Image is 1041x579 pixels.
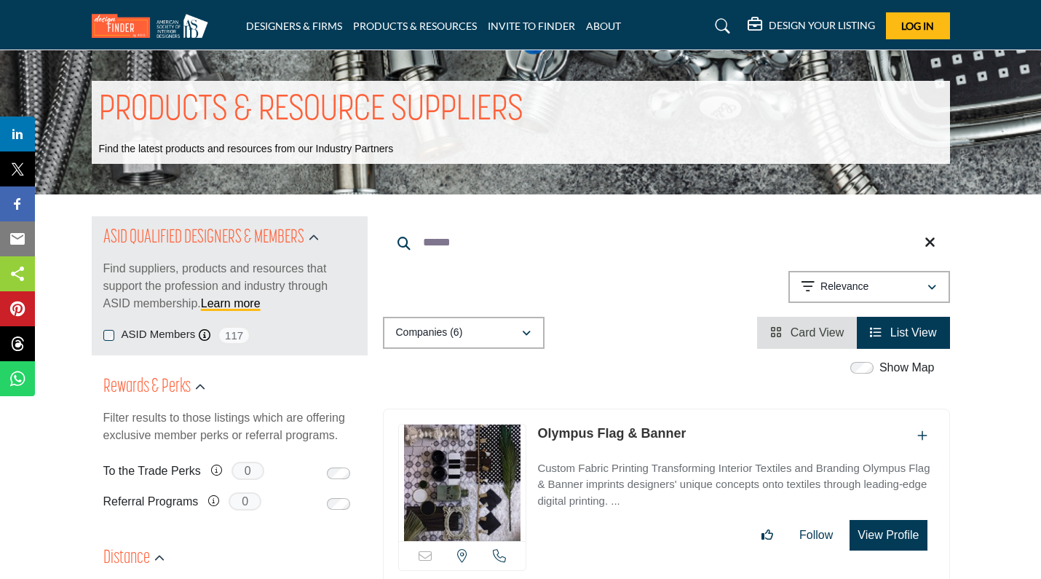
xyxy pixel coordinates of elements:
[757,317,857,349] li: Card View
[586,20,621,32] a: ABOUT
[820,280,868,294] p: Relevance
[770,326,844,339] a: View Card
[791,326,844,339] span: Card View
[103,458,201,484] label: To the Trade Perks
[99,142,394,157] p: Find the latest products and resources from our Industry Partners
[917,430,927,442] a: Add To List
[488,20,575,32] a: INVITE TO FINDER
[103,489,199,514] label: Referral Programs
[879,359,935,377] label: Show Map
[103,409,356,444] p: Filter results to those listings which are offering exclusive member perks or referral programs.
[537,452,934,510] a: Custom Fabric Printing Transforming Interior Textiles and Branding Olympus Flag & Banner imprints...
[327,498,350,510] input: Switch to Referral Programs
[353,20,477,32] a: PRODUCTS & RESOURCES
[246,20,342,32] a: DESIGNERS & FIRMS
[886,12,950,39] button: Log In
[327,468,350,479] input: Switch to To the Trade Perks
[752,521,783,550] button: Like listing
[790,521,842,550] button: Follow
[103,374,191,401] h2: Rewards & Perks
[103,260,356,312] p: Find suppliers, products and resources that support the profession and industry through ASID memb...
[103,225,304,251] h2: ASID QUALIFIED DESIGNERS & MEMBERS
[769,19,875,32] h5: DESIGN YOUR LISTING
[537,426,686,441] a: Olympus Flag & Banner
[231,462,264,480] span: 0
[850,520,927,551] button: View Profile
[870,326,936,339] a: View List
[122,326,196,343] label: ASID Members
[399,425,526,541] img: Olympus Flag & Banner
[218,326,250,344] span: 117
[537,424,686,444] p: Olympus Flag & Banner
[701,15,740,38] a: Search
[396,326,463,340] p: Companies (6)
[383,225,950,260] input: Search Keyword
[788,271,950,303] button: Relevance
[99,88,523,133] h1: PRODUCTS & RESOURCE SUPPLIERS
[857,317,949,349] li: List View
[103,330,114,341] input: ASID Members checkbox
[92,14,215,38] img: Site Logo
[901,20,934,32] span: Log In
[383,317,545,349] button: Companies (6)
[537,460,934,510] p: Custom Fabric Printing Transforming Interior Textiles and Branding Olympus Flag & Banner imprints...
[229,492,261,511] span: 0
[748,17,875,35] div: DESIGN YOUR LISTING
[890,326,937,339] span: List View
[103,545,150,572] h2: Distance
[201,297,261,310] a: Learn more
